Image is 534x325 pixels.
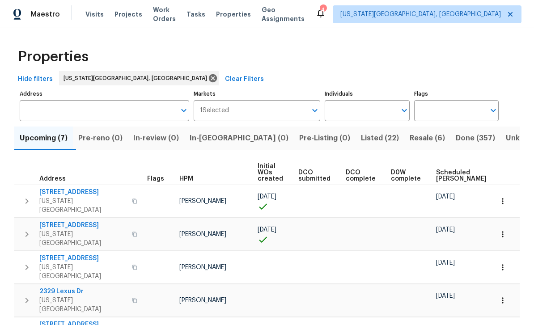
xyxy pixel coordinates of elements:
[39,263,127,281] span: [US_STATE][GEOGRAPHIC_DATA]
[262,5,305,23] span: Geo Assignments
[346,169,376,182] span: DCO complete
[179,198,226,204] span: [PERSON_NAME]
[39,254,127,263] span: [STREET_ADDRESS]
[85,10,104,19] span: Visits
[436,194,455,200] span: [DATE]
[18,74,53,85] span: Hide filters
[258,163,283,182] span: Initial WOs created
[20,132,68,144] span: Upcoming (7)
[153,5,176,23] span: Work Orders
[133,132,179,144] span: In-review (0)
[456,132,495,144] span: Done (357)
[179,297,226,304] span: [PERSON_NAME]
[179,176,193,182] span: HPM
[221,71,267,88] button: Clear Filters
[436,169,487,182] span: Scheduled [PERSON_NAME]
[178,104,190,117] button: Open
[14,71,56,88] button: Hide filters
[258,194,276,200] span: [DATE]
[64,74,211,83] span: [US_STATE][GEOGRAPHIC_DATA], [GEOGRAPHIC_DATA]
[39,221,127,230] span: [STREET_ADDRESS]
[20,91,189,97] label: Address
[299,132,350,144] span: Pre-Listing (0)
[298,169,331,182] span: DCO submitted
[179,231,226,237] span: [PERSON_NAME]
[436,293,455,299] span: [DATE]
[39,296,127,314] span: [US_STATE][GEOGRAPHIC_DATA]
[436,260,455,266] span: [DATE]
[225,74,264,85] span: Clear Filters
[186,11,205,17] span: Tasks
[340,10,501,19] span: [US_STATE][GEOGRAPHIC_DATA], [GEOGRAPHIC_DATA]
[436,227,455,233] span: [DATE]
[410,132,445,144] span: Resale (6)
[190,132,288,144] span: In-[GEOGRAPHIC_DATA] (0)
[200,107,229,114] span: 1 Selected
[398,104,411,117] button: Open
[39,197,127,215] span: [US_STATE][GEOGRAPHIC_DATA]
[39,230,127,248] span: [US_STATE][GEOGRAPHIC_DATA]
[194,91,321,97] label: Markets
[258,227,276,233] span: [DATE]
[179,264,226,270] span: [PERSON_NAME]
[18,52,89,61] span: Properties
[391,169,421,182] span: D0W complete
[39,176,66,182] span: Address
[325,91,409,97] label: Individuals
[361,132,399,144] span: Listed (22)
[114,10,142,19] span: Projects
[309,104,321,117] button: Open
[414,91,499,97] label: Flags
[39,188,127,197] span: [STREET_ADDRESS]
[39,287,127,296] span: 2329 Lexus Dr
[147,176,164,182] span: Flags
[78,132,123,144] span: Pre-reno (0)
[320,5,326,14] div: 4
[216,10,251,19] span: Properties
[30,10,60,19] span: Maestro
[487,104,500,117] button: Open
[59,71,219,85] div: [US_STATE][GEOGRAPHIC_DATA], [GEOGRAPHIC_DATA]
